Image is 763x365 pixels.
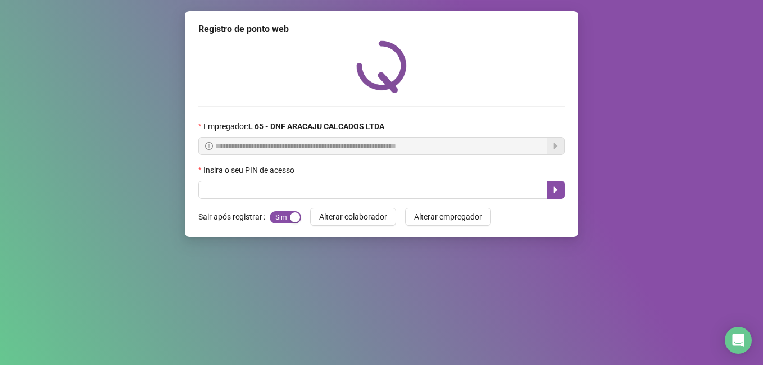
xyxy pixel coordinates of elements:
button: Alterar empregador [405,208,491,226]
span: info-circle [205,142,213,150]
button: Alterar colaborador [310,208,396,226]
div: Registro de ponto web [198,22,565,36]
span: caret-right [551,185,560,194]
label: Insira o seu PIN de acesso [198,164,302,176]
span: Alterar empregador [414,211,482,223]
span: Alterar colaborador [319,211,387,223]
strong: L 65 - DNF ARACAJU CALCADOS LTDA [248,122,384,131]
div: Open Intercom Messenger [725,327,752,354]
span: Empregador : [203,120,384,133]
label: Sair após registrar [198,208,270,226]
img: QRPoint [356,40,407,93]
